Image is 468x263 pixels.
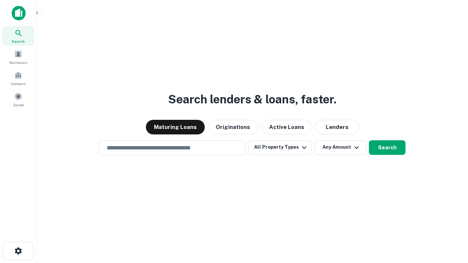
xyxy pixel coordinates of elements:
[12,38,25,44] span: Search
[261,120,312,134] button: Active Loans
[2,47,34,67] a: Borrowers
[2,89,34,109] a: Saved
[369,140,405,155] button: Search
[10,60,27,65] span: Borrowers
[2,68,34,88] a: Contacts
[315,140,366,155] button: Any Amount
[12,6,26,20] img: capitalize-icon.png
[2,26,34,46] a: Search
[146,120,205,134] button: Maturing Loans
[208,120,258,134] button: Originations
[248,140,312,155] button: All Property Types
[13,102,24,108] span: Saved
[431,205,468,240] iframe: Chat Widget
[315,120,359,134] button: Lenders
[168,91,336,108] h3: Search lenders & loans, faster.
[11,81,26,87] span: Contacts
